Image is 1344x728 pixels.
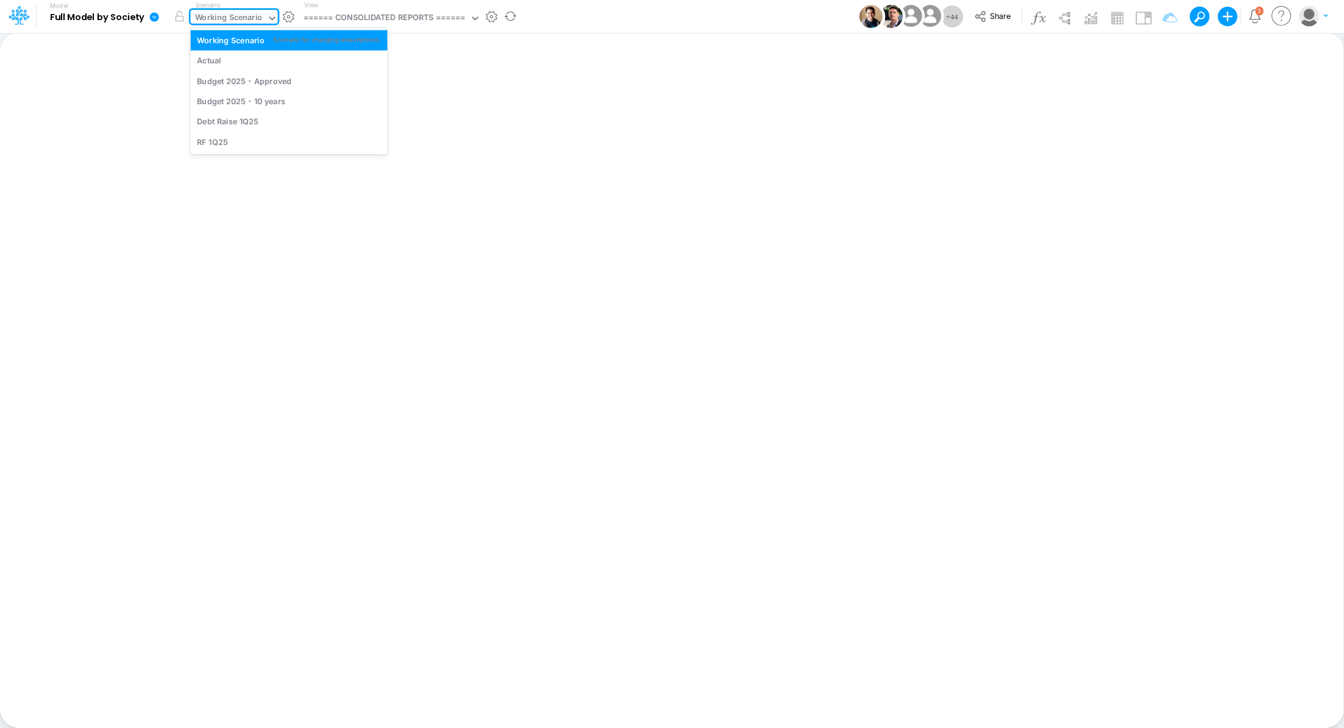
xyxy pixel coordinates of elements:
[50,2,68,10] label: Model
[946,13,958,21] span: + 44
[969,7,1019,26] button: Share
[304,12,466,26] div: ====== CONSOLIDATED REPORTS ======
[916,2,944,30] img: User Image Icon
[50,12,144,23] b: Full Model by Society
[1257,8,1261,13] div: 3 unread items
[990,11,1011,20] span: Share
[197,116,258,127] div: Debt Raise 1Q25
[197,96,285,107] div: Budget 2025 - 10 years
[197,55,221,66] div: Actual
[880,5,903,28] img: User Image Icon
[859,5,883,28] img: User Image Icon
[197,75,291,87] div: Budget 2025 - Approved
[195,12,263,26] div: Working Scenario
[197,34,265,46] div: Working Scenario
[304,1,318,10] label: View
[273,35,380,44] div: Scenario for changing assumptions.
[196,1,221,10] label: Scenario
[897,2,925,30] img: User Image Icon
[1248,9,1262,23] a: Notifications
[197,136,227,147] div: RF 1Q25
